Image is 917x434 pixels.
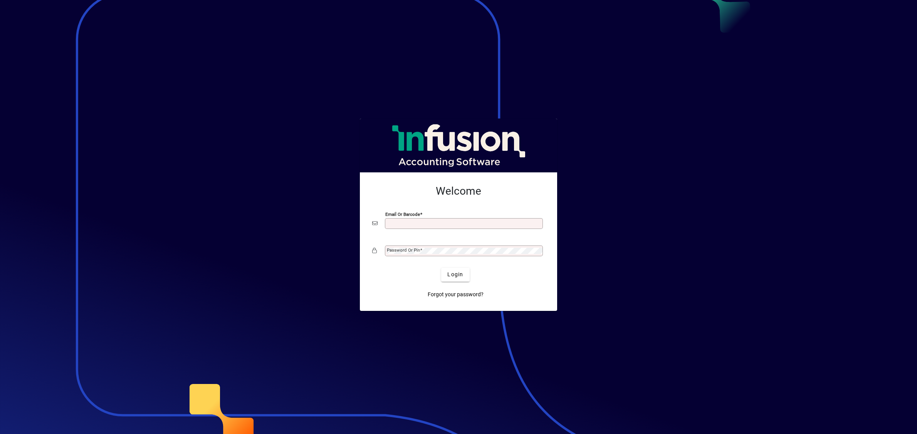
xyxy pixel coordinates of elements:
span: Login [447,270,463,279]
button: Login [441,268,469,282]
mat-label: Email or Barcode [385,211,420,217]
h2: Welcome [372,185,545,198]
a: Forgot your password? [425,288,487,302]
span: Forgot your password? [428,290,484,299]
mat-label: Password or Pin [387,247,420,253]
